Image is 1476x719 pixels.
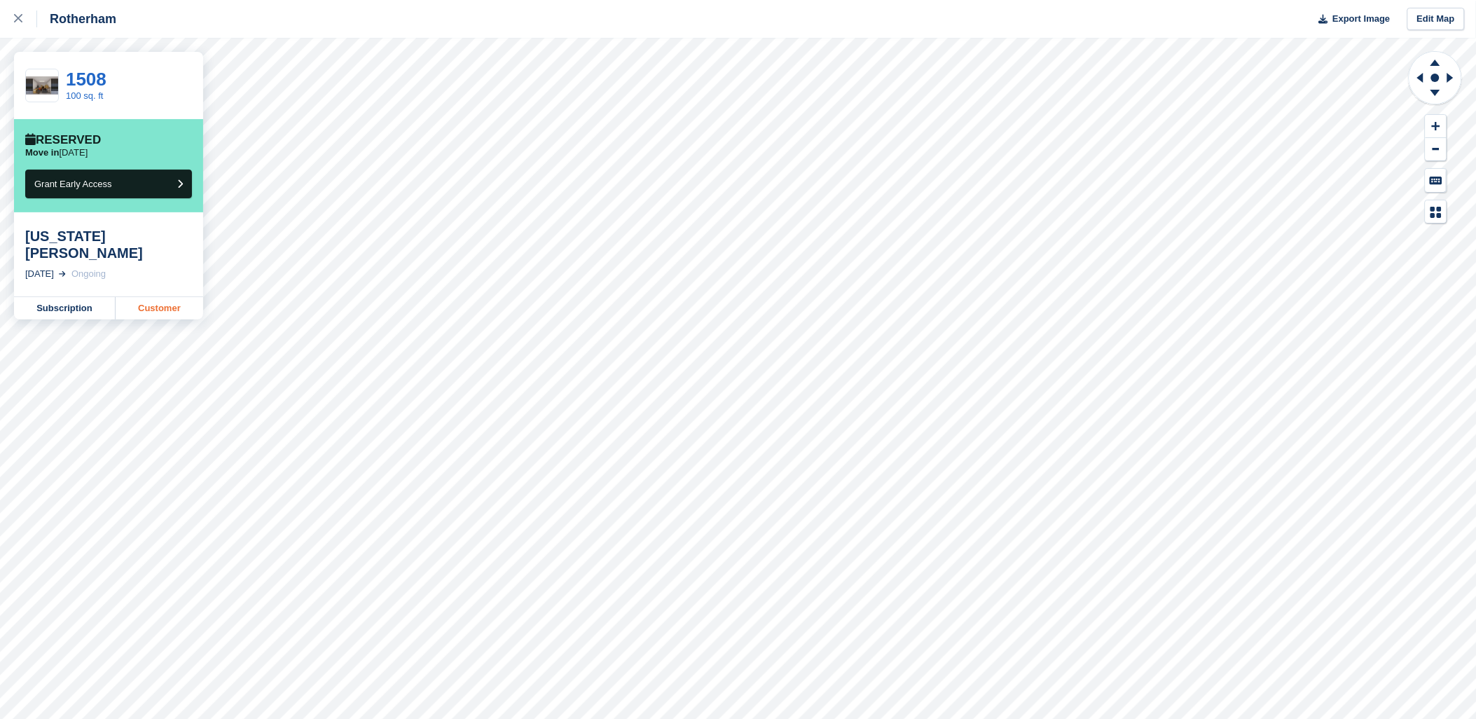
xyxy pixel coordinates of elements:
span: Move in [25,147,59,158]
a: Subscription [14,297,116,320]
span: Grant Early Access [34,179,112,189]
a: 100 sq. ft [66,90,103,101]
button: Map Legend [1426,200,1447,224]
div: Ongoing [71,267,106,281]
button: Keyboard Shortcuts [1426,169,1447,192]
a: Customer [116,297,203,320]
p: [DATE] [25,147,88,158]
button: Zoom In [1426,115,1447,138]
a: 1508 [66,69,106,90]
div: Reserved [25,133,101,147]
img: 100%20SQ.FT-2.jpg [26,76,58,95]
div: [US_STATE][PERSON_NAME] [25,228,192,261]
button: Zoom Out [1426,138,1447,161]
button: Export Image [1311,8,1391,31]
span: Export Image [1332,12,1390,26]
div: [DATE] [25,267,54,281]
img: arrow-right-light-icn-cde0832a797a2874e46488d9cf13f60e5c3a73dbe684e267c42b8395dfbc2abf.svg [59,271,66,277]
button: Grant Early Access [25,170,192,198]
a: Edit Map [1407,8,1465,31]
div: Rotherham [37,11,116,27]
